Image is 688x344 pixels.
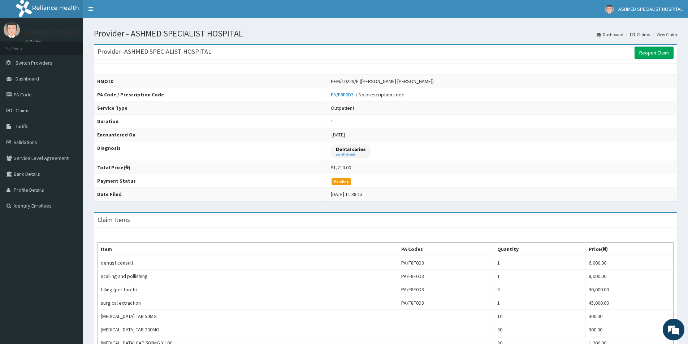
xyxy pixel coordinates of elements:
[605,5,614,14] img: User Image
[94,141,328,161] th: Diagnosis
[597,31,623,38] a: Dashboard
[98,243,398,256] th: Item
[586,310,674,323] td: 300.00
[16,107,30,114] span: Claims
[25,39,43,44] a: Online
[398,243,494,256] th: PA Codes
[94,75,328,88] th: HMO ID
[618,6,683,12] span: ASHMED SPECIALIST HOSPITAL
[94,188,328,201] th: Date Filed
[586,270,674,283] td: 8,000.00
[94,115,328,128] th: Duration
[94,161,328,174] th: Total Price(₦)
[586,243,674,256] th: Price(₦)
[494,310,586,323] td: 10
[94,101,328,115] th: Service Type
[94,88,328,101] th: PA Code / Prescription Code
[586,323,674,336] td: 300.00
[398,296,494,310] td: PA/F8F0D3
[630,31,650,38] a: Claims
[4,22,20,38] img: User Image
[16,60,52,66] span: Switch Providers
[657,31,677,38] a: View Claim
[98,283,398,296] td: filling (per tooth)
[331,78,434,85] div: PFM/10229/E ([PERSON_NAME] [PERSON_NAME])
[336,146,365,152] p: Dental caries
[494,323,586,336] td: 30
[94,128,328,141] th: Encountered On
[98,323,398,336] td: [MEDICAL_DATA] TAB 200MG
[494,283,586,296] td: 3
[331,191,363,198] div: [DATE] 11:38:13
[331,91,356,98] a: PA/F8F0D3
[331,104,354,112] div: Outpatient
[98,310,398,323] td: [MEDICAL_DATA] TAB 50MG
[635,47,674,59] a: Reopen Claim
[398,256,494,270] td: PA/F8F0D3
[586,296,674,310] td: 45,000.00
[16,75,39,82] span: Dashboard
[98,270,398,283] td: scalling and pollishing
[398,270,494,283] td: PA/F8F0D3
[586,283,674,296] td: 30,000.00
[98,48,211,55] h3: Provider - ASHMED SPECIALIST HOSPITAL
[94,29,677,38] h1: Provider - ASHMED SPECIALIST HOSPITAL
[398,283,494,296] td: PA/F8F0D3
[336,153,365,156] small: confirmed
[98,256,398,270] td: dentist consult
[98,217,130,223] h3: Claim Items
[494,256,586,270] td: 1
[331,91,404,98] div: / No prescription code
[494,296,586,310] td: 1
[494,270,586,283] td: 1
[331,164,351,171] div: 91,210.00
[98,296,398,310] td: surgical extraction
[586,256,674,270] td: 6,000.00
[494,243,586,256] th: Quantity
[332,131,345,138] span: [DATE]
[331,118,333,125] div: 1
[332,178,351,185] span: Pending
[94,174,328,188] th: Payment Status
[16,123,29,130] span: Tariffs
[25,29,112,36] p: ASHMED SPECIALIST HOSPITAL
